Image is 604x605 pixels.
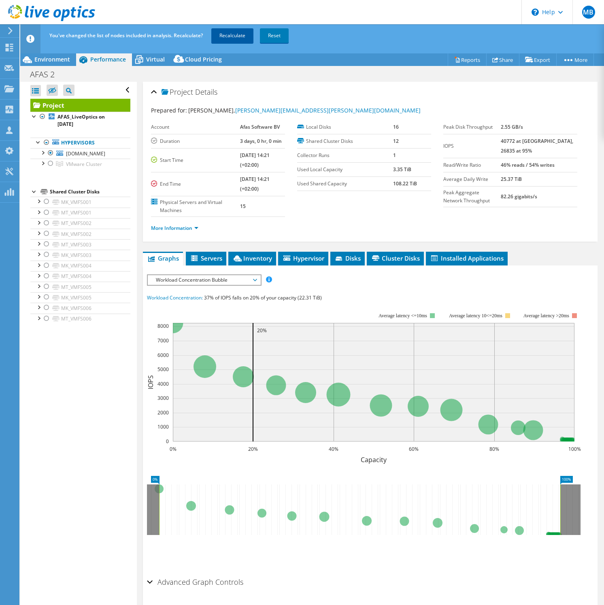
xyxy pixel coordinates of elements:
[443,161,501,169] label: Read/Write Ratio
[393,138,399,144] b: 12
[30,239,130,250] a: MT_VMFS003
[448,53,487,66] a: Reports
[157,352,169,359] text: 6000
[393,123,399,130] b: 16
[151,198,240,214] label: Physical Servers and Virtual Machines
[519,53,557,66] a: Export
[486,53,519,66] a: Share
[90,55,126,63] span: Performance
[334,254,361,262] span: Disks
[443,175,501,183] label: Average Daily Write
[151,123,240,131] label: Account
[152,275,256,285] span: Workload Concentration Bubble
[449,313,502,318] tspan: Average latency 10<=20ms
[568,446,581,452] text: 100%
[443,123,501,131] label: Peak Disk Throughput
[282,254,324,262] span: Hypervisor
[297,180,393,188] label: Used Shared Capacity
[147,254,179,262] span: Graphs
[556,53,594,66] a: More
[185,55,222,63] span: Cloud Pricing
[240,138,282,144] b: 3 days, 0 hr, 0 min
[204,294,322,301] span: 37% of IOPS falls on 20% of your capacity (22.31 TiB)
[532,8,539,16] svg: \n
[297,166,393,174] label: Used Local Capacity
[361,455,387,464] text: Capacity
[50,187,130,197] div: Shared Cluster Disks
[30,148,130,159] a: [DOMAIN_NAME]
[232,254,272,262] span: Inventory
[393,166,411,173] b: 3.35 TiB
[393,180,417,187] b: 108.22 TiB
[582,6,595,19] span: MB
[157,323,169,329] text: 8000
[297,151,393,159] label: Collector Runs
[393,152,396,159] b: 1
[162,88,193,96] span: Project
[57,113,105,127] b: AFAS_LiveOptics on [DATE]
[30,197,130,207] a: MK_VMFS001
[157,337,169,344] text: 7000
[66,161,102,168] span: VMware Cluster
[329,446,338,452] text: 40%
[489,446,499,452] text: 80%
[443,142,501,150] label: IOPS
[66,150,105,157] span: [DOMAIN_NAME]
[257,327,267,334] text: 20%
[379,313,427,318] tspan: Average latency <=10ms
[240,123,280,130] b: Afas Software BV
[151,180,240,188] label: End Time
[260,28,289,43] a: Reset
[151,106,187,114] label: Prepared for:
[30,261,130,271] a: MK_VMFS004
[30,159,130,169] a: VMware Cluster
[501,123,523,130] b: 2.55 GB/s
[30,303,130,313] a: MK_VMFS006
[151,156,240,164] label: Start Time
[170,446,177,452] text: 0%
[30,250,130,260] a: MK_VMFS003
[34,55,70,63] span: Environment
[195,87,217,97] span: Details
[30,229,130,239] a: MK_VMFS002
[30,314,130,324] a: MT_VMFS006
[371,254,420,262] span: Cluster Disks
[240,203,246,210] b: 15
[147,294,203,301] span: Workload Concentration:
[157,366,169,373] text: 5000
[151,225,198,231] a: More Information
[501,161,555,168] b: 46% reads / 54% writes
[30,112,130,129] a: AFAS_LiveOptics on [DATE]
[443,189,501,205] label: Peak Aggregate Network Throughput
[30,138,130,148] a: Hypervisors
[157,409,169,416] text: 2000
[211,28,253,43] a: Recalculate
[157,423,169,430] text: 1000
[501,176,522,183] b: 25.37 TiB
[240,152,270,168] b: [DATE] 14:21 (+02:00)
[235,106,421,114] a: [PERSON_NAME][EMAIL_ADDRESS][PERSON_NAME][DOMAIN_NAME]
[151,137,240,145] label: Duration
[501,193,537,200] b: 82.26 gigabits/s
[157,395,169,401] text: 3000
[166,438,169,445] text: 0
[30,208,130,218] a: MT_VMFS001
[146,55,165,63] span: Virtual
[409,446,419,452] text: 60%
[147,574,243,590] h2: Advanced Graph Controls
[30,218,130,229] a: MT_VMFS002
[49,32,203,39] span: You've changed the list of nodes included in analysis. Recalculate?
[157,380,169,387] text: 4000
[430,254,504,262] span: Installed Applications
[297,137,393,145] label: Shared Cluster Disks
[30,99,130,112] a: Project
[523,313,569,318] text: Average latency >20ms
[240,176,270,192] b: [DATE] 14:21 (+02:00)
[146,375,155,389] text: IOPS
[501,138,573,154] b: 40772 at [GEOGRAPHIC_DATA], 26835 at 95%
[30,271,130,282] a: MT_VMFS004
[190,254,222,262] span: Servers
[188,106,421,114] span: [PERSON_NAME],
[248,446,258,452] text: 20%
[30,282,130,292] a: MT_VMFS005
